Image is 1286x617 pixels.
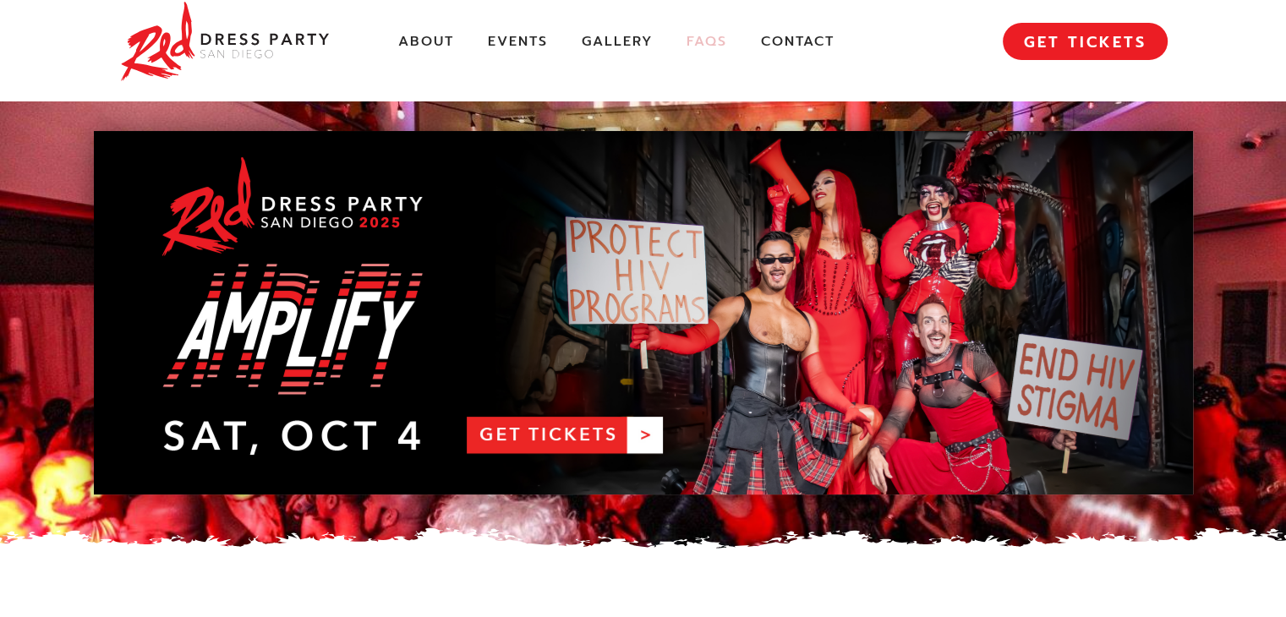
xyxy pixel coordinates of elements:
[761,33,835,51] a: Contact
[488,33,548,51] a: Events
[582,33,653,51] a: Gallery
[1003,23,1168,60] a: GET TICKETS
[687,33,727,51] a: FAQs
[398,33,454,51] a: About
